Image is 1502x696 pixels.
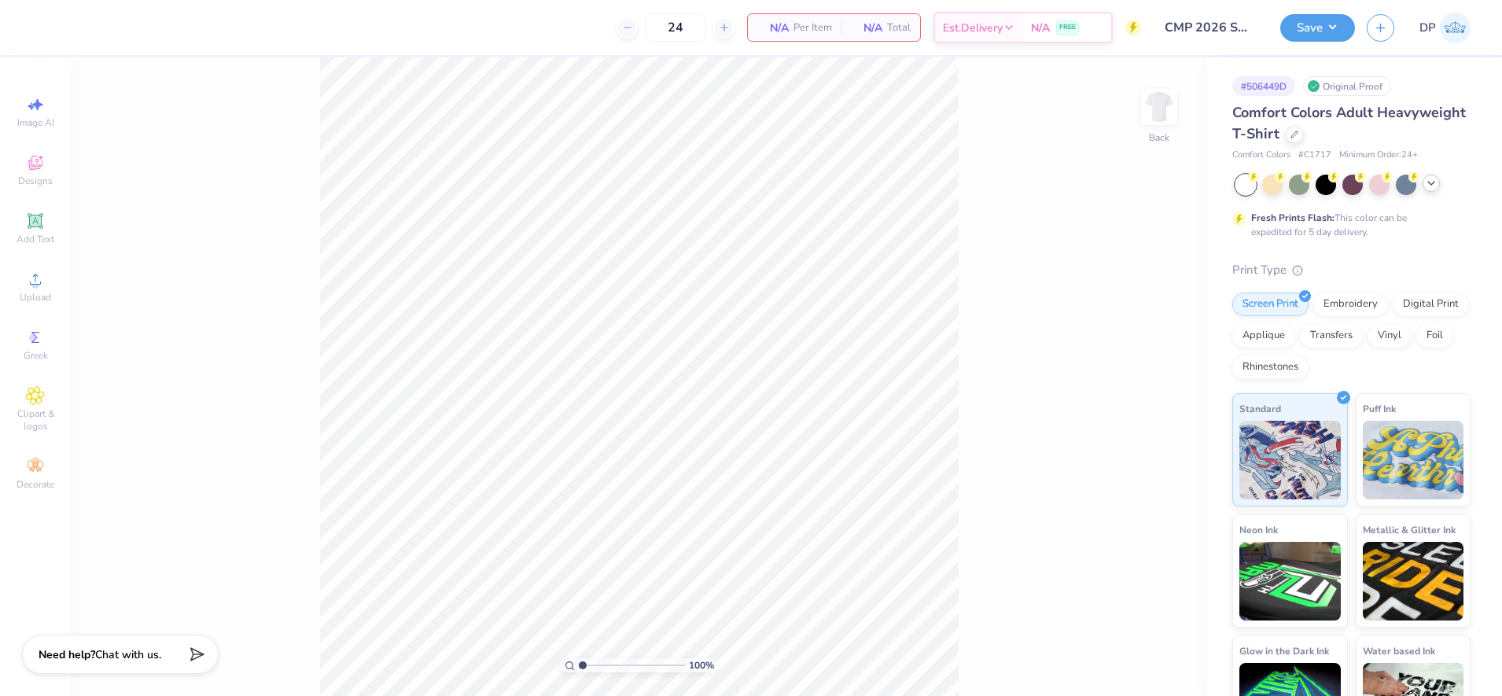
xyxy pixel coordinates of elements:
input: – – [645,13,706,42]
div: Screen Print [1232,293,1309,316]
span: Puff Ink [1363,400,1396,417]
div: Original Proof [1303,76,1391,96]
strong: Need help? [39,647,95,662]
img: Back [1143,91,1175,123]
span: Total [887,20,911,36]
span: Greek [24,349,48,362]
span: 100 % [689,658,714,672]
img: Metallic & Glitter Ink [1363,542,1464,621]
span: N/A [1031,20,1050,36]
span: Image AI [17,116,54,129]
span: DP [1419,19,1436,37]
span: Add Text [17,233,54,245]
input: Untitled Design [1153,12,1268,43]
span: Comfort Colors [1232,149,1290,162]
div: Digital Print [1393,293,1469,316]
div: Print Type [1232,261,1471,279]
span: Standard [1239,400,1281,417]
div: Embroidery [1313,293,1388,316]
span: Per Item [793,20,832,36]
div: Vinyl [1368,324,1412,348]
span: Clipart & logos [8,407,63,433]
a: DP [1419,13,1471,43]
div: Rhinestones [1232,355,1309,379]
span: Minimum Order: 24 + [1339,149,1418,162]
span: Neon Ink [1239,521,1278,538]
img: Darlene Padilla [1440,13,1471,43]
span: Glow in the Dark Ink [1239,643,1329,659]
span: Est. Delivery [943,20,1003,36]
span: Decorate [17,478,54,491]
div: Applique [1232,324,1295,348]
strong: Fresh Prints Flash: [1251,212,1334,224]
button: Save [1280,14,1355,42]
img: Neon Ink [1239,542,1341,621]
img: Standard [1239,421,1341,499]
span: Metallic & Glitter Ink [1363,521,1456,538]
span: N/A [757,20,789,36]
span: Water based Ink [1363,643,1435,659]
span: Designs [18,175,53,187]
div: This color can be expedited for 5 day delivery. [1251,211,1445,239]
div: Transfers [1300,324,1363,348]
div: # 506449D [1232,76,1295,96]
div: Back [1149,131,1169,145]
span: Chat with us. [95,647,161,662]
span: N/A [851,20,882,36]
div: Foil [1416,324,1453,348]
img: Puff Ink [1363,421,1464,499]
span: FREE [1059,22,1076,33]
span: Upload [20,291,51,304]
span: # C1717 [1298,149,1331,162]
span: Comfort Colors Adult Heavyweight T-Shirt [1232,103,1466,143]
